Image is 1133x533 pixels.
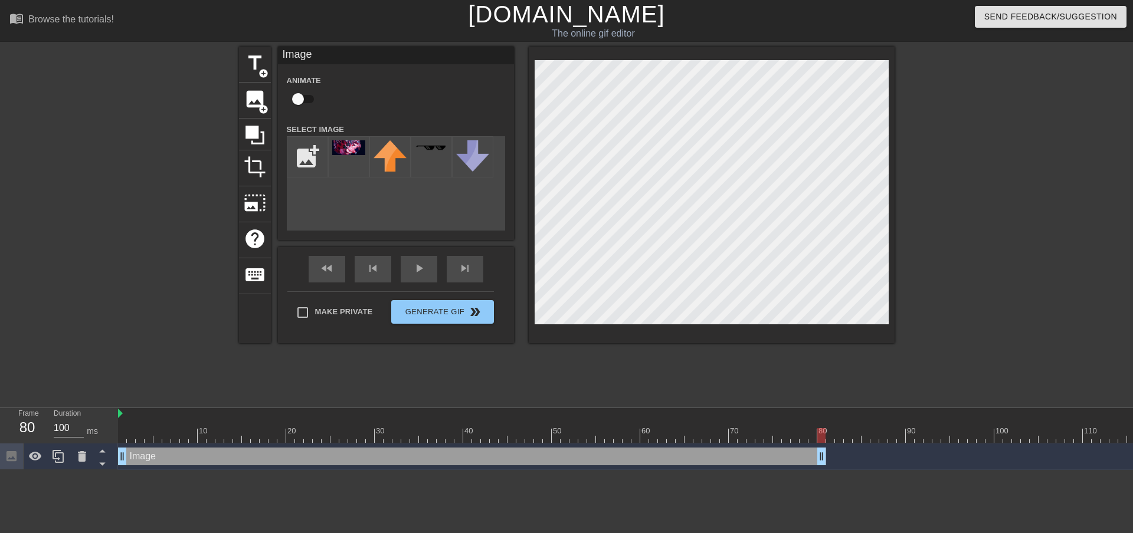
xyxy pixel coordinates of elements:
div: 10 [199,425,209,437]
div: 30 [376,425,387,437]
label: Duration [54,410,81,417]
div: 20 [287,425,298,437]
label: Animate [287,75,321,87]
span: Send Feedback/Suggestion [984,9,1117,24]
span: menu_book [9,11,24,25]
div: 50 [553,425,564,437]
div: The online gif editor [384,27,803,41]
span: Generate Gif [396,305,489,319]
img: downvote.png [456,140,489,172]
a: Browse the tutorials! [9,11,114,29]
div: Frame [9,408,45,442]
span: add_circle [258,104,268,114]
button: Generate Gif [391,300,493,324]
span: add_circle [258,68,268,78]
img: pXtDq-wsdeaqsd.jpg [332,140,365,155]
span: play_arrow [412,261,426,275]
a: [DOMAIN_NAME] [468,1,664,27]
span: title [244,52,266,74]
div: 100 [996,425,1010,437]
button: Send Feedback/Suggestion [975,6,1127,28]
img: upvote.png [374,140,407,172]
div: 80 [818,425,829,437]
span: image [244,88,266,110]
div: Image [278,47,514,64]
img: deal-with-it.png [415,144,448,151]
div: 80 [18,417,36,438]
div: Browse the tutorials! [28,14,114,24]
span: crop [244,156,266,178]
div: 110 [1084,425,1099,437]
div: 70 [730,425,741,437]
span: double_arrow [468,305,482,319]
span: keyboard [244,264,266,286]
span: skip_previous [366,261,380,275]
div: 60 [641,425,652,437]
div: ms [87,425,98,437]
span: photo_size_select_large [244,192,266,214]
label: Select Image [287,124,345,136]
span: help [244,228,266,250]
div: 40 [464,425,475,437]
span: fast_rewind [320,261,334,275]
div: 90 [907,425,918,437]
span: skip_next [458,261,472,275]
span: Make Private [315,306,373,318]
